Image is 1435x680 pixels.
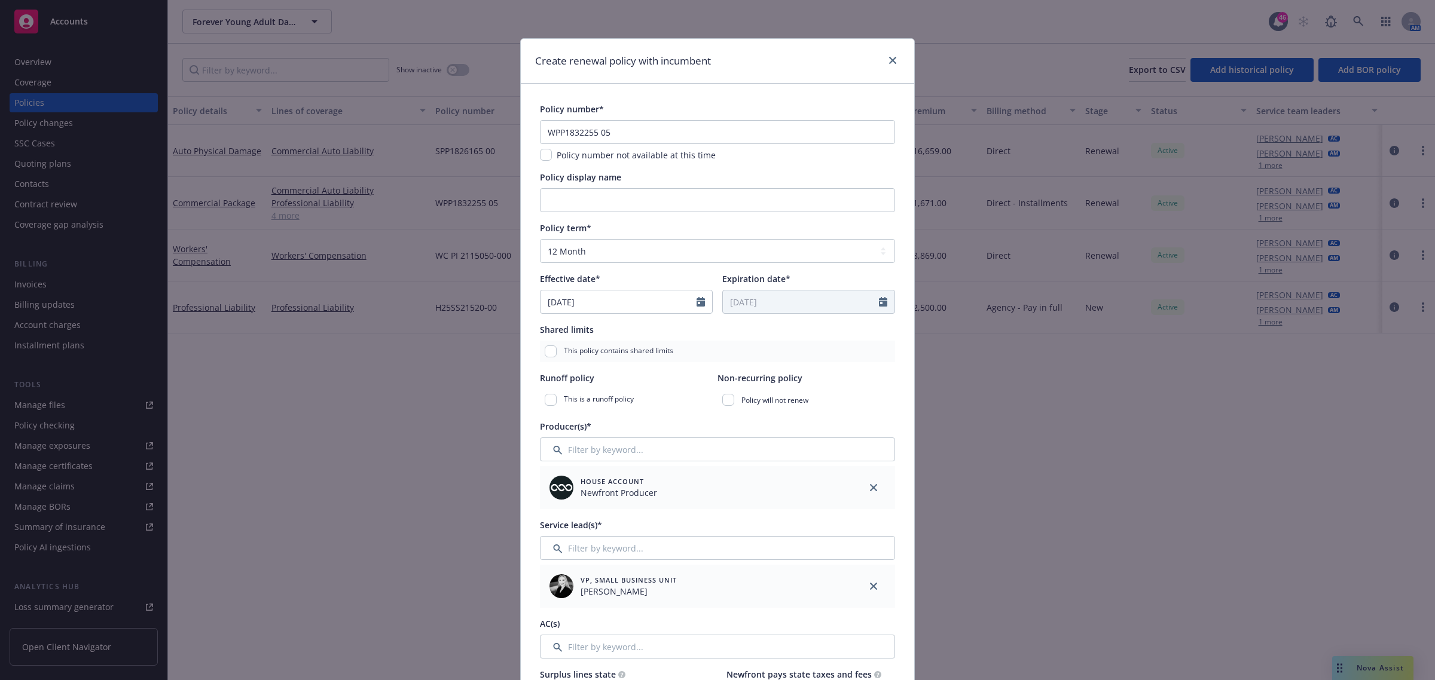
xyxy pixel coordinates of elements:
input: Filter by keyword... [540,536,895,560]
span: Policy number not available at this time [557,149,716,161]
span: Runoff policy [540,372,594,384]
input: Filter by keyword... [540,437,895,461]
span: Non-recurring policy [717,372,802,384]
span: Effective date* [540,273,600,284]
span: VP, Small Business Unit [581,575,677,585]
svg: Calendar [879,297,887,307]
div: This policy contains shared limits [540,341,895,362]
span: Expiration date* [722,273,790,284]
span: Policy number* [540,103,604,115]
input: Filter by keyword... [540,635,895,658]
span: Shared limits [540,324,594,335]
div: This is a runoff policy [540,389,717,411]
span: Newfront Producer [581,486,657,499]
span: Producer(s)* [540,421,591,432]
span: Newfront pays state taxes and fees [726,669,872,680]
a: close [866,480,881,495]
a: close [866,579,881,593]
span: House Account [581,476,657,486]
h1: Create renewal policy with incumbent [535,53,711,69]
span: Service lead(s)* [540,519,602,531]
span: AC(s) [540,618,560,629]
img: employee photo [549,574,573,598]
span: Policy term* [540,222,591,234]
input: MM/DD/YYYY [541,290,697,313]
img: employee photo [549,476,573,500]
input: MM/DD/YYYY [723,290,879,313]
span: Policy display name [540,171,621,183]
span: Surplus lines state [540,669,616,680]
div: Policy will not renew [717,389,895,411]
svg: Calendar [697,297,705,307]
span: [PERSON_NAME] [581,585,677,598]
a: close [886,53,900,68]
